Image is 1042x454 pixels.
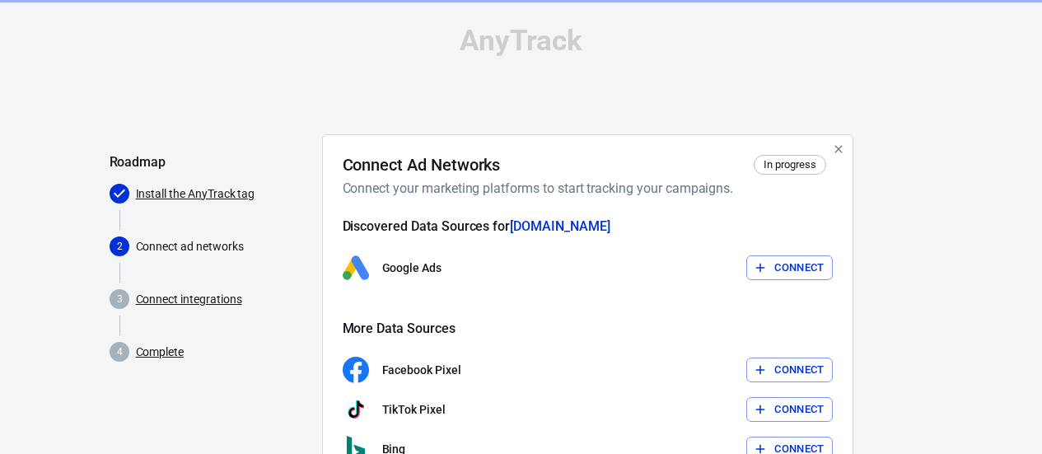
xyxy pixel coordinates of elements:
[382,260,442,277] p: Google Ads
[343,155,501,175] h4: Connect Ad Networks
[343,218,833,235] h5: Discovered Data Sources for
[136,238,309,255] p: Connect ad networks
[136,291,242,308] a: Connect integrations
[110,154,309,171] h5: Roadmap
[343,321,833,337] h5: More Data Sources
[116,241,122,252] text: 2
[136,344,185,361] a: Complete
[116,346,122,358] text: 4
[746,397,833,423] button: Connect
[136,185,255,203] a: Install the AnyTrack tag
[758,157,821,173] span: In progress
[510,218,610,234] span: [DOMAIN_NAME]
[343,178,826,199] h6: Connect your marketing platforms to start tracking your campaigns.
[382,362,461,379] p: Facebook Pixel
[746,255,833,281] button: Connect
[116,293,122,305] text: 3
[746,358,833,383] button: Connect
[382,401,446,419] p: TikTok Pixel
[110,26,933,55] div: AnyTrack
